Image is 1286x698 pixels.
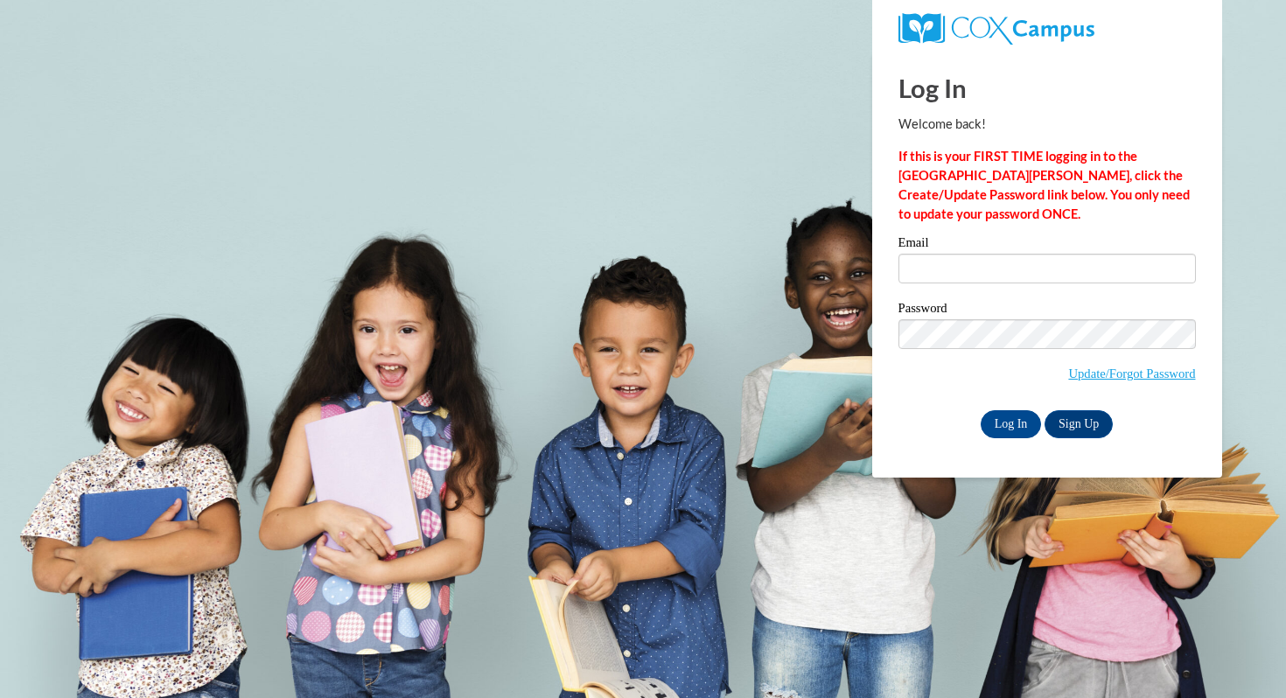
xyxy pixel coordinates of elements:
[1068,366,1195,380] a: Update/Forgot Password
[898,70,1196,106] h1: Log In
[1045,410,1113,438] a: Sign Up
[898,115,1196,134] p: Welcome back!
[981,410,1042,438] input: Log In
[898,149,1190,221] strong: If this is your FIRST TIME logging in to the [GEOGRAPHIC_DATA][PERSON_NAME], click the Create/Upd...
[898,302,1196,319] label: Password
[898,236,1196,254] label: Email
[898,13,1196,45] a: COX Campus
[898,13,1094,45] img: COX Campus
